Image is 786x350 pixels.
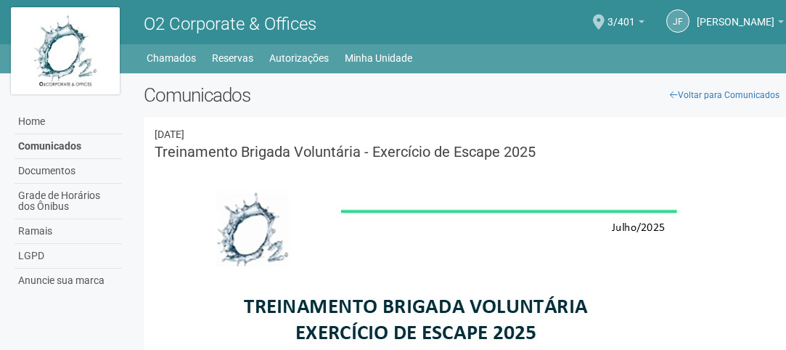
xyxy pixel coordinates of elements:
a: Autorizações [269,48,329,68]
a: Comunicados [15,134,122,159]
span: 3/401 [607,2,635,28]
a: 3/401 [607,18,644,30]
a: Ramais [15,219,122,244]
a: [PERSON_NAME] [697,18,784,30]
h3: Treinamento Brigada Voluntária - Exercício de Escape 2025 [155,145,777,159]
div: 31/07/2025 23:17 [155,128,777,141]
span: O2 Corporate & Offices [144,14,316,34]
a: Documentos [15,159,122,184]
a: JF [666,9,689,33]
a: Anuncie sua marca [15,269,122,293]
a: Home [15,110,122,134]
img: logo.jpg [11,7,120,94]
a: Minha Unidade [345,48,412,68]
a: LGPD [15,244,122,269]
a: Reservas [212,48,253,68]
span: Jaidete Freitas [697,2,774,28]
a: Chamados [147,48,196,68]
a: Grade de Horários dos Ônibus [15,184,122,219]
